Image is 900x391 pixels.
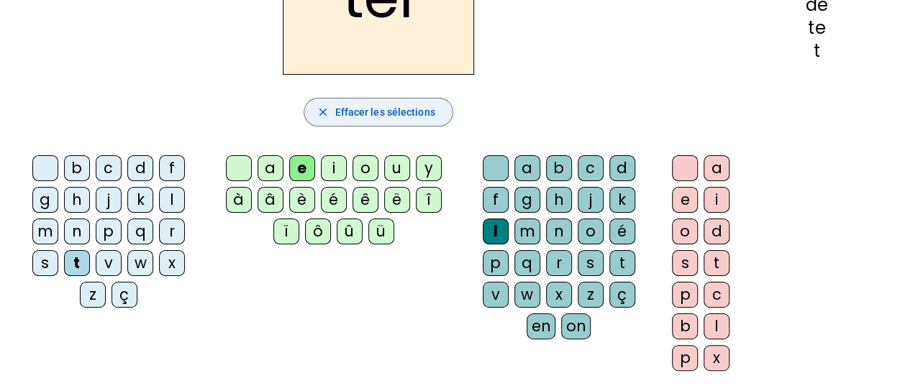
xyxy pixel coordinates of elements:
div: i [321,155,347,181]
div: t [64,250,90,276]
div: e [289,155,315,181]
div: i [704,187,729,213]
div: on [561,313,591,339]
div: t [609,250,635,276]
div: ï [273,218,299,244]
div: û [337,218,363,244]
div: n [64,218,90,244]
div: x [159,250,185,276]
div: o [353,155,378,181]
div: î [416,187,442,213]
div: h [64,187,90,213]
div: p [483,250,509,276]
div: b [546,155,572,181]
mat-icon: close [316,106,329,119]
div: en [527,313,555,339]
div: s [578,250,604,276]
div: v [96,250,122,276]
div: q [127,218,153,244]
div: g [32,187,58,213]
div: ê [353,187,378,213]
div: w [514,282,540,308]
div: d [127,155,153,181]
div: é [609,218,635,244]
div: l [159,187,185,213]
div: ç [609,282,635,308]
div: m [32,218,58,244]
div: t [704,250,729,276]
div: d [609,155,635,181]
div: c [704,282,729,308]
div: x [546,282,572,308]
div: r [159,218,185,244]
div: à [226,187,252,213]
div: a [704,155,729,181]
div: c [578,155,604,181]
div: l [483,218,509,244]
div: v [483,282,509,308]
div: z [578,282,604,308]
div: k [609,187,635,213]
button: Effacer les sélections [304,98,453,126]
div: e [672,187,698,213]
div: a [514,155,540,181]
div: n [546,218,572,244]
div: b [64,155,90,181]
div: ç [112,282,137,308]
div: è [289,187,315,213]
div: ë [384,187,410,213]
div: l [704,313,729,339]
div: ô [305,218,331,244]
div: é [321,187,347,213]
div: k [127,187,153,213]
div: r [546,250,572,276]
div: c [96,155,122,181]
div: p [96,218,122,244]
div: o [672,218,698,244]
div: t [757,42,877,60]
div: ü [368,218,394,244]
div: d [704,218,729,244]
div: s [32,250,58,276]
div: q [514,250,540,276]
div: p [672,345,698,371]
div: g [514,187,540,213]
div: z [80,282,106,308]
div: p [672,282,698,308]
div: y [416,155,442,181]
div: x [704,345,729,371]
div: o [578,218,604,244]
div: u [384,155,410,181]
div: w [127,250,153,276]
div: j [96,187,122,213]
span: Effacer les sélections [335,103,435,121]
div: b [672,313,698,339]
div: m [514,218,540,244]
div: f [483,187,509,213]
div: j [578,187,604,213]
div: s [672,250,698,276]
div: â [258,187,283,213]
div: f [159,155,185,181]
div: a [258,155,283,181]
div: h [546,187,572,213]
div: te [757,19,877,37]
